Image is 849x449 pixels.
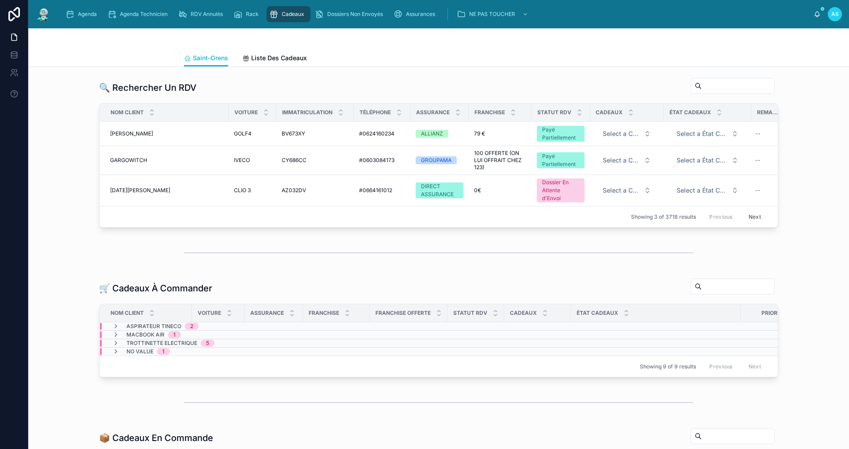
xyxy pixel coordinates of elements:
span: Franchise Offerte [375,310,431,317]
a: Liste Des Cadeaux [242,50,307,68]
span: MacBook Air [126,331,164,338]
span: NE PAS TOUCHER [469,11,515,18]
h1: 📦 Cadeaux En Commande [99,432,213,444]
a: Dossier En Attente d'Envoi [537,178,585,202]
div: Payé Partiellement [542,126,579,142]
a: Select Button [669,152,746,169]
a: Cadeaux [267,6,310,22]
span: Cadeaux [510,310,537,317]
span: RDV Annulés [191,11,223,18]
button: Select Button [669,126,746,142]
div: 1 [162,348,164,355]
span: CLIO 3 [234,187,251,194]
a: Select Button [669,182,746,199]
a: -- [752,153,785,167]
span: État Cadeaux [669,109,711,116]
span: AZ032DV [282,187,306,194]
span: Téléphone [359,109,391,116]
span: 0€ [474,187,481,194]
div: 5 [206,340,209,347]
span: Dossiers Non Envoyés [327,11,383,18]
a: Dossiers Non Envoyés [312,6,389,22]
a: AZ032DV [282,187,348,194]
div: 2 [190,323,193,330]
a: #0664161012 [359,187,405,194]
a: GOLF4 [234,130,271,137]
span: #0603084173 [359,157,394,164]
span: Aspirateur TINECO [126,323,181,330]
div: -- [755,187,761,194]
span: Agenda [78,11,97,18]
a: CY686CC [282,157,348,164]
a: 79 € [474,130,526,137]
span: Trottinette Electrique [126,340,197,347]
a: Select Button [595,152,658,169]
button: Select Button [669,182,746,198]
a: -- [752,183,785,197]
span: GARGOWITCH [110,157,147,164]
span: #0624160234 [359,130,394,137]
button: Select Button [596,126,658,142]
span: Voiture [234,109,258,116]
span: Statut RDV [453,310,487,317]
span: Select a État Cadeaux [677,186,728,195]
a: Rack [231,6,265,22]
span: Liste Des Cadeaux [251,54,307,62]
h1: 🔍 Rechercher Un RDV [99,81,196,94]
span: Priorité [761,310,785,317]
a: CLIO 3 [234,187,271,194]
a: Assurances [391,6,441,22]
span: Saint-Orens [193,54,228,62]
span: Assurances [406,11,435,18]
span: No value [126,348,153,355]
a: #0624160234 [359,130,405,137]
a: 0€ [474,187,526,194]
div: 1 [173,331,176,338]
span: [DATE][PERSON_NAME] [110,187,170,194]
span: #0664161012 [359,187,392,194]
div: -- [755,157,761,164]
div: -- [755,130,761,137]
a: [DATE][PERSON_NAME] [110,187,223,194]
span: AS [831,11,839,18]
span: Immatriculation [282,109,333,116]
div: GROUPAMA [421,156,451,164]
span: Showing 3 of 3718 results [631,213,696,221]
a: BV673XY [282,130,348,137]
span: Agenda Technicien [120,11,168,18]
a: -- [752,127,785,141]
button: Next [742,210,767,224]
button: Select Button [596,152,658,168]
a: DIRECT ASSURANCE [416,182,463,198]
a: Agenda Technicien [105,6,174,22]
button: Select Button [596,182,658,198]
a: Agenda [63,6,103,22]
span: État Cadeaux [577,310,618,317]
a: Select Button [669,125,746,142]
a: [PERSON_NAME] [110,130,223,137]
a: ALLIANZ [416,130,463,138]
h1: 🛒 Cadeaux À Commander [99,282,212,294]
a: GROUPAMA [416,156,463,164]
a: RDV Annulés [176,6,229,22]
a: GARGOWITCH [110,157,223,164]
span: [PERSON_NAME] [110,130,153,137]
div: scrollable content [58,4,814,24]
span: Select a État Cadeaux [677,156,728,165]
a: 100 OFFERTE (ON LUI OFFRAIT CHEZ 123) [474,150,526,171]
span: Select a Cadeau [603,156,640,165]
a: Select Button [595,182,658,199]
span: Rack [246,11,259,18]
a: NE PAS TOUCHER [454,6,533,22]
div: Dossier En Attente d'Envoi [542,178,579,202]
span: Franchise [309,310,339,317]
span: Remarques Cadeaux [757,109,779,116]
div: DIRECT ASSURANCE [421,182,458,198]
span: Voiture [198,310,221,317]
a: IVECO [234,157,271,164]
span: Assurance [250,310,284,317]
span: 79 € [474,130,485,137]
img: App logo [35,7,51,21]
span: Franchise [474,109,505,116]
